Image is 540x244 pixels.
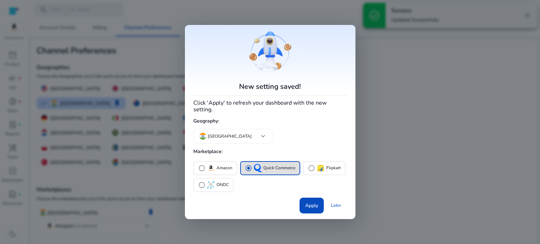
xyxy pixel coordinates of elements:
span: radio_button_unchecked [308,165,315,172]
a: Later [325,199,347,212]
p: ONDC [217,181,229,189]
img: in.svg [199,133,206,140]
h5: Marketplace: [193,146,347,158]
img: amazon.svg [207,164,215,172]
button: Apply [300,198,324,213]
img: QC-logo.svg [253,164,262,172]
span: radio_button_checked [245,165,252,172]
h4: Click 'Apply' to refresh your dashboard with the new setting. [193,98,347,113]
img: ondc-sm.webp [207,181,215,189]
p: Amazon [217,164,232,172]
img: flipkart.svg [316,164,325,172]
span: Apply [305,202,318,209]
span: radio_button_unchecked [198,182,205,189]
span: keyboard_arrow_down [259,132,267,140]
span: radio_button_unchecked [198,165,205,172]
p: Flipkart [326,164,341,172]
p: [GEOGRAPHIC_DATA] [208,133,252,139]
h5: Geography: [193,116,347,127]
p: Quick Commerce [263,164,295,172]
